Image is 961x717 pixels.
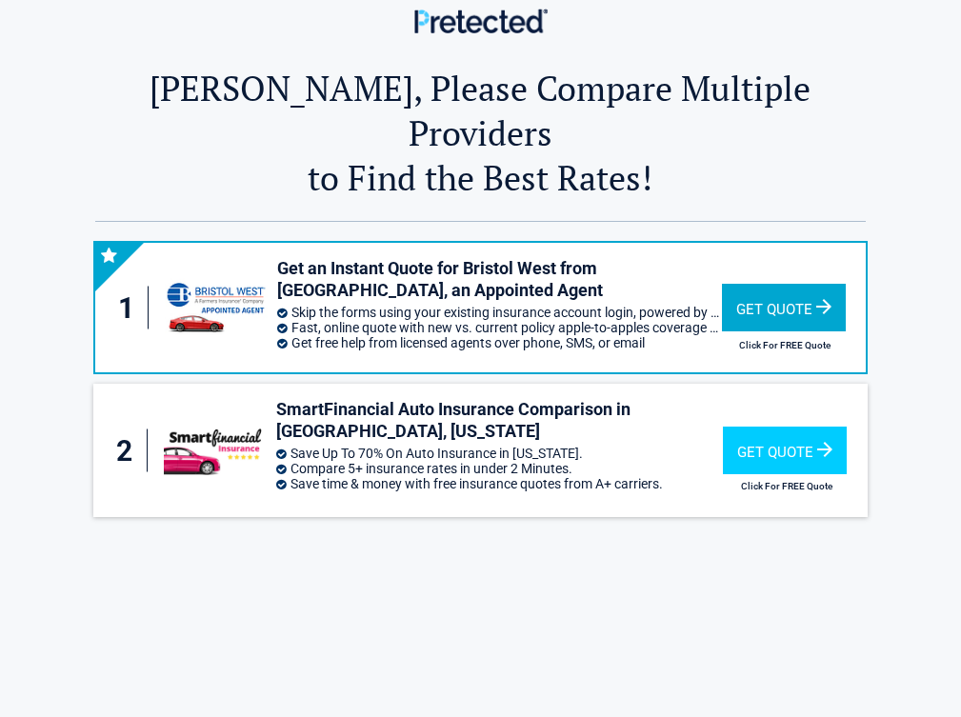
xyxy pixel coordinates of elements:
li: Get free help from licensed agents over phone, SMS, or email [277,335,721,350]
h3: Get an Instant Quote for Bristol West from [GEOGRAPHIC_DATA], an Appointed Agent [277,257,721,302]
li: Fast, online quote with new vs. current policy apple-to-apples coverage comparison [277,320,721,335]
div: 1 [114,287,150,329]
li: Save Up To 70% On Auto Insurance in [US_STATE]. [276,446,723,461]
h3: SmartFinancial Auto Insurance Comparison in [GEOGRAPHIC_DATA], [US_STATE] [276,398,723,443]
img: smartfinancial's logo [164,426,267,475]
img: savvy's logo [165,278,268,336]
img: Main Logo [414,9,548,32]
h2: Click For FREE Quote [723,481,851,491]
h2: [PERSON_NAME], Please Compare Multiple Providers to Find the Best Rates! [95,66,865,200]
li: Compare 5+ insurance rates in under 2 Minutes. [276,461,723,476]
div: Get Quote [723,427,847,474]
h2: Click For FREE Quote [722,340,849,350]
div: 2 [112,429,148,472]
li: Save time & money with free insurance quotes from A+ carriers. [276,476,723,491]
div: Get Quote [722,284,846,331]
li: Skip the forms using your existing insurance account login, powered by Trellis [277,305,721,320]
